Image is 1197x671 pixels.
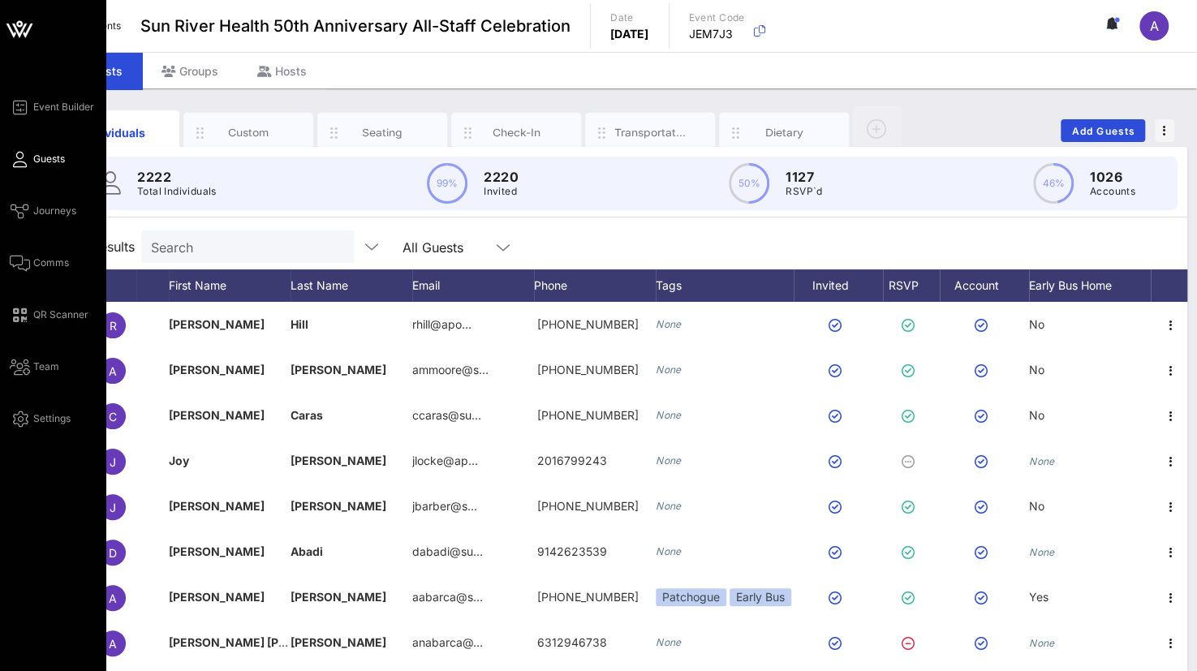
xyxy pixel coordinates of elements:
span: Hill [291,317,308,331]
span: [PERSON_NAME] [169,590,265,604]
span: J [110,455,116,469]
span: +18455701917 [537,408,639,422]
div: Early Bus [730,588,791,606]
div: Dietary [748,125,820,140]
a: Settings [10,409,71,428]
div: All Guests [393,230,523,263]
p: JEM7J3 [689,26,745,42]
a: Comms [10,253,69,273]
div: All Guests [403,240,463,255]
div: Individuals [79,124,151,141]
span: A [109,364,117,378]
span: 607-437-0421 [537,499,639,513]
span: [PERSON_NAME] [291,635,386,649]
button: Add Guests [1061,119,1145,142]
p: Event Code [689,10,745,26]
span: [PERSON_NAME] [291,363,386,376]
i: None [656,636,682,648]
span: No [1029,317,1044,331]
p: Total Individuals [137,183,217,200]
span: Abadi [291,544,323,558]
span: Team [33,359,59,374]
div: Account [940,269,1029,302]
span: [PERSON_NAME] [291,590,386,604]
span: A [109,637,117,651]
i: None [656,363,682,376]
p: 1026 [1090,167,1135,187]
span: [PERSON_NAME] [169,544,265,558]
span: Guests [33,152,65,166]
span: Comms [33,256,69,270]
p: 1127 [786,167,822,187]
span: No [1029,499,1044,513]
i: None [656,500,682,512]
i: None [1029,546,1055,558]
div: Seating [347,125,419,140]
span: [PERSON_NAME] [PERSON_NAME] [169,635,363,649]
i: None [1029,637,1055,649]
span: 631-524-4043 [537,590,639,604]
div: Tags [656,269,794,302]
a: Guests [10,149,65,169]
span: [PERSON_NAME] [291,499,386,513]
i: None [656,409,682,421]
p: Accounts [1090,183,1135,200]
p: Date [610,10,649,26]
i: None [1029,455,1055,467]
span: A [1150,18,1159,34]
span: C [109,410,117,424]
div: Custom [213,125,285,140]
span: +19172445351 [537,317,639,331]
p: rhill@apo… [412,302,471,347]
a: QR Scanner [10,305,88,325]
div: Email [412,269,534,302]
span: Sun River Health 50th Anniversary All-Staff Celebration [140,14,571,38]
i: None [656,545,682,557]
span: Event Builder [33,100,94,114]
p: jlocke@ap… [412,438,478,484]
i: None [656,454,682,467]
div: Check-In [480,125,553,140]
p: dabadi@su… [412,529,483,574]
div: Groups [142,53,238,89]
div: Early Bus Home [1029,269,1151,302]
a: Team [10,357,59,376]
span: No [1029,363,1044,376]
p: Invited [484,183,519,200]
p: RSVP`d [786,183,822,200]
p: 2220 [484,167,519,187]
span: A [109,591,117,605]
p: ammoore@s… [412,347,489,393]
span: 9142623539 [537,544,607,558]
span: Add Guests [1071,125,1135,137]
span: 6312946738 [537,635,607,649]
span: [PERSON_NAME] [291,454,386,467]
p: aabarca@s… [412,574,483,620]
span: D [109,546,117,560]
span: 2016799243 [537,454,607,467]
i: None [656,318,682,330]
div: Last Name [291,269,412,302]
span: R [110,319,117,333]
a: Event Builder [10,97,94,117]
span: [PERSON_NAME] [169,499,265,513]
div: Phone [534,269,656,302]
span: [PERSON_NAME] [169,363,265,376]
p: ccaras@su… [412,393,481,438]
span: Caras [291,408,323,422]
a: Journeys [10,201,76,221]
span: Yes [1029,590,1048,604]
span: +18457629158 [537,363,639,376]
div: Transportation [614,125,687,140]
span: J [110,501,116,514]
div: Hosts [238,53,326,89]
p: jbarber@s… [412,484,477,529]
span: Journeys [33,204,76,218]
span: QR Scanner [33,308,88,322]
span: No [1029,408,1044,422]
span: Settings [33,411,71,426]
div: Patchogue [656,588,726,606]
p: [DATE] [610,26,649,42]
p: anabarca@… [412,620,483,665]
p: 2222 [137,167,217,187]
